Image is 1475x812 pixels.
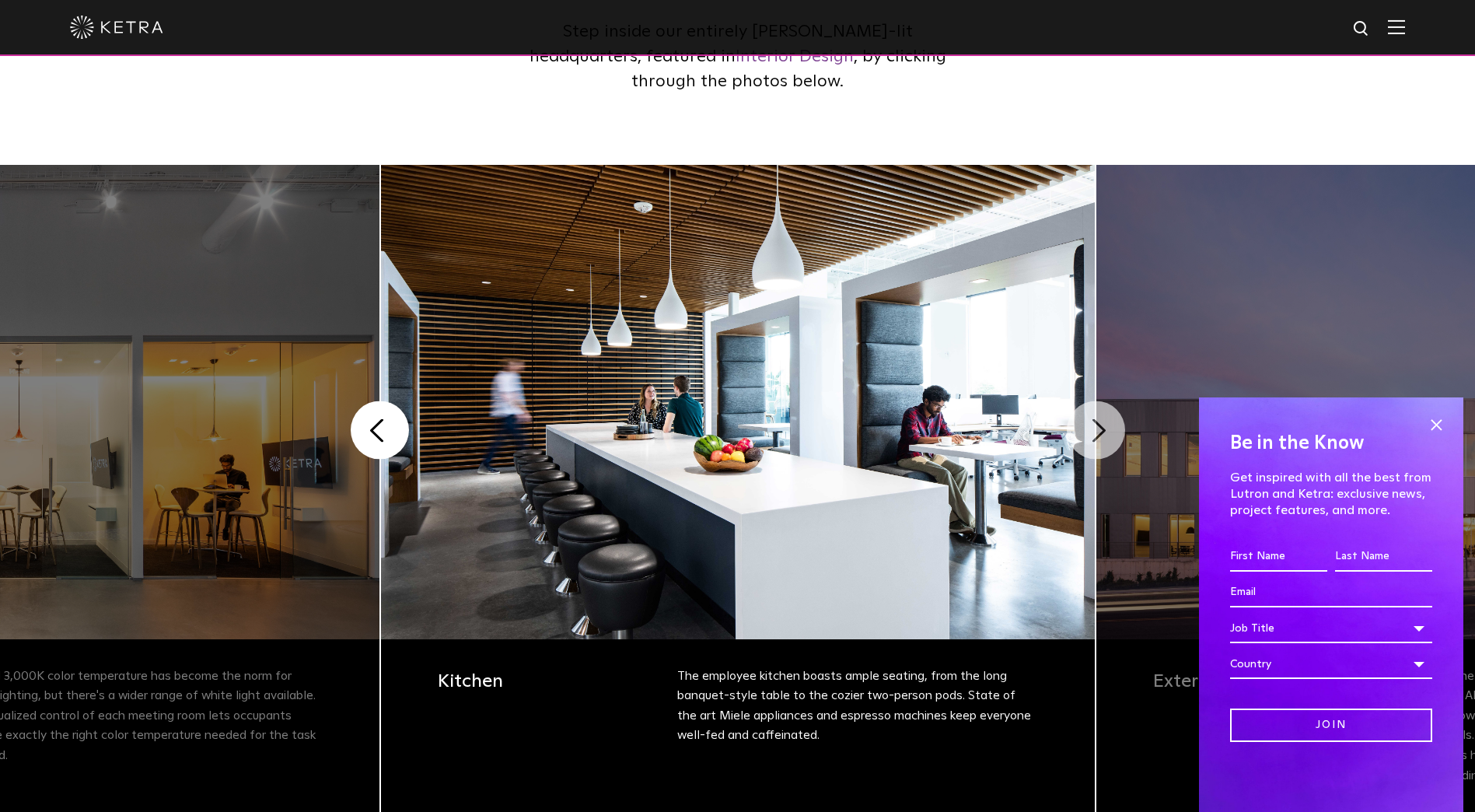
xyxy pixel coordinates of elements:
[528,20,948,95] p: Step inside our entirely [PERSON_NAME]-lit headquarters, featured in , by clicking through the ph...
[1230,470,1432,518] p: Get inspired with all the best from Lutron and Ketra: exclusive news, project features, and more.
[70,16,163,39] img: ketra-logo-2019-white
[1230,709,1432,742] input: Join
[381,165,1095,639] img: 048-kitchen-web
[1230,542,1327,572] input: First Name
[1067,401,1125,460] button: Next
[1352,19,1372,39] img: search icon
[677,667,1037,746] p: The employee kitchen boasts ample seating, from the long banquet-style table to the cozier two-pe...
[736,48,854,65] a: Interior Design
[1335,542,1432,572] input: Last Name
[351,401,409,460] button: Previous
[438,667,660,696] h4: Kitchen
[1230,578,1432,607] input: Email
[1388,19,1405,34] img: Hamburger%20Nav.svg
[1230,614,1432,643] div: Job Title
[1230,649,1432,679] div: Country
[1230,429,1432,458] h4: Be in the Know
